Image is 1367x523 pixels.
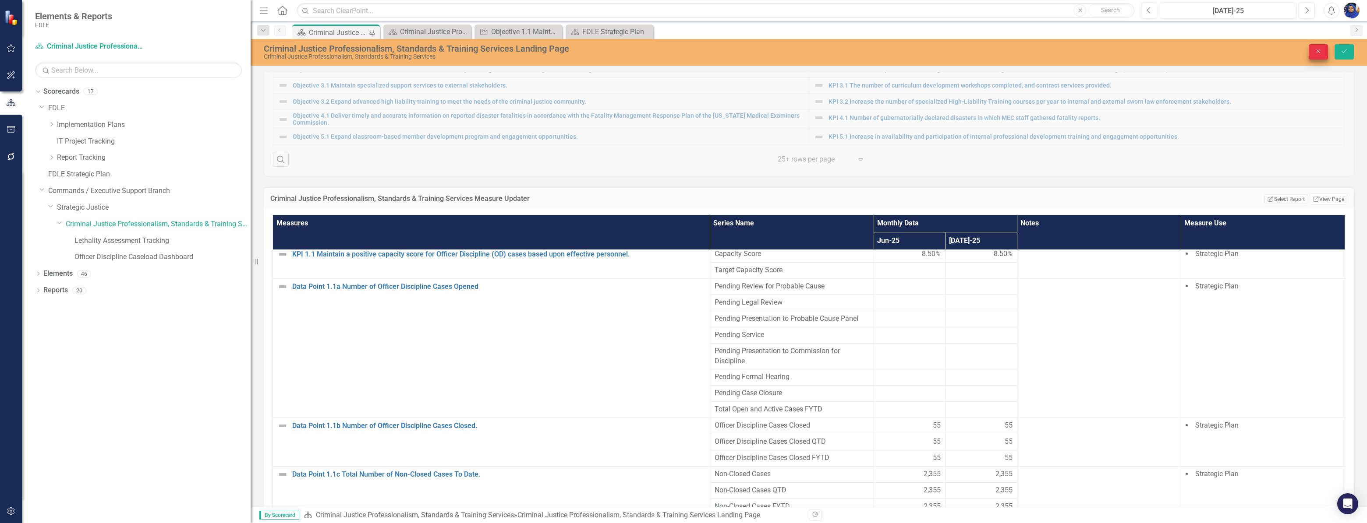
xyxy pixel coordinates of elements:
a: Implementation Plans [57,120,251,130]
td: Double-Click to Edit [710,311,874,327]
div: FDLE Strategic Plan [582,26,651,37]
div: 17 [84,88,98,95]
span: Pending Review for Probable Cause [715,281,869,291]
td: Double-Click to Edit Right Click for Context Menu [273,279,710,418]
td: Double-Click to Edit [874,295,945,311]
img: ClearPoint Strategy [4,10,20,25]
a: Commands / Executive Support Branch [48,186,251,196]
td: Double-Click to Edit Right Click for Context Menu [273,466,710,515]
td: Double-Click to Edit Right Click for Context Menu [273,246,710,279]
span: Officer Discipline Cases Closed FYTD [715,453,869,463]
td: Double-Click to Edit [710,466,874,482]
div: Criminal Justice Professionalism, Standards & Training Services Landing Page [264,44,884,53]
td: Double-Click to Edit [710,385,874,401]
span: 2,355 [995,485,1013,495]
td: Double-Click to Edit [1181,466,1345,515]
span: Target Capacity Score [715,265,869,275]
td: Double-Click to Edit [946,327,1017,344]
span: Non-Closed Cases QTD [715,485,869,495]
td: Double-Click to Edit [710,418,874,434]
a: Criminal Justice Professionalism, Standards & Training Services [66,219,251,229]
span: Search [1101,7,1120,14]
td: Double-Click to Edit [1017,246,1181,279]
span: 55 [1005,437,1013,447]
input: Search ClearPoint... [297,3,1134,18]
div: 46 [77,270,91,277]
span: Pending Presentation to Probable Cause Panel [715,314,869,324]
div: Criminal Justice Professionalism, Standards & Training Services Qualitative KPIs [400,26,469,37]
img: Somi Akter [1344,3,1360,18]
td: Double-Click to Edit [946,466,1017,482]
div: Objective 1.1 Maintain transparency and accountability in criminal justice through CJP's mission ... [491,26,560,37]
span: 8.50% [994,249,1013,259]
td: Double-Click to Edit [874,369,945,385]
button: Select Report [1264,194,1307,204]
span: Strategic Plan [1195,282,1239,290]
span: Strategic Plan [1195,249,1239,258]
td: Double-Click to Edit [1017,279,1181,418]
span: By Scorecard [259,511,299,519]
img: Not Defined [277,281,288,292]
td: Double-Click to Edit [1017,466,1181,515]
td: Double-Click to Edit [946,369,1017,385]
span: 2,355 [924,485,941,495]
td: Double-Click to Edit [874,279,945,295]
span: Elements & Reports [35,11,112,21]
td: Double-Click to Edit [874,327,945,344]
td: Double-Click to Edit [1017,418,1181,466]
span: Pending Presentation to Commission for Discipline [715,346,869,366]
a: Elements [43,269,73,279]
div: Criminal Justice Professionalism, Standards & Training Services Landing Page [517,511,760,519]
span: 55 [1005,453,1013,463]
a: View Page [1310,193,1347,205]
td: Double-Click to Edit [946,279,1017,295]
small: FDLE [35,21,112,28]
a: FDLE [48,103,251,113]
span: Pending Service [715,330,869,340]
div: Open Intercom Messenger [1337,493,1358,514]
td: Double-Click to Edit [710,327,874,344]
span: Officer Discipline Cases Closed [715,421,869,431]
span: Total Open and Active Cases FYTD [715,404,869,414]
div: » [304,510,802,520]
td: Double-Click to Edit [946,418,1017,434]
td: Double-Click to Edit [874,311,945,327]
td: Double-Click to Edit [1181,418,1345,466]
td: Double-Click to Edit [946,295,1017,311]
a: FDLE Strategic Plan [48,169,251,179]
td: Double-Click to Edit [946,344,1017,369]
a: Criminal Justice Professionalism, Standards & Training Services Qualitative KPIs [386,26,469,37]
h3: Criminal Justice Professionalism, Standards & Training Services Measure Updater [270,195,1087,203]
a: FDLE Strategic Plan [568,26,651,37]
a: Scorecards [43,87,79,97]
td: Double-Click to Edit [710,246,874,263]
a: IT Project Tracking [57,137,251,147]
input: Search Below... [35,63,242,78]
span: Strategic Plan [1195,470,1239,478]
td: Double-Click to Edit [946,385,1017,401]
td: Double-Click to Edit [710,344,874,369]
td: Double-Click to Edit [874,246,945,263]
td: Double-Click to Edit [710,279,874,295]
span: Officer Discipline Cases Closed QTD [715,437,869,447]
div: Criminal Justice Professionalism, Standards & Training Services Landing Page [309,27,367,38]
a: Reports [43,285,68,295]
span: 2,355 [995,502,1013,512]
span: Strategic Plan [1195,421,1239,429]
td: Double-Click to Edit Right Click for Context Menu [273,418,710,466]
span: 2,355 [995,469,1013,479]
td: Double-Click to Edit [946,246,1017,263]
a: Data Point 1.1c Total Number of Non-Closed Cases To Date. [292,470,705,478]
img: Not Defined [277,469,288,480]
button: Search [1088,4,1132,17]
a: Officer Discipline Caseload Dashboard [74,252,251,262]
a: Strategic Justice [57,203,251,213]
span: Pending Case Closure [715,388,869,398]
span: 55 [1005,421,1013,431]
td: Double-Click to Edit [1181,279,1345,418]
td: Double-Click to Edit [874,344,945,369]
span: 55 [933,437,941,447]
td: Double-Click to Edit [874,466,945,482]
img: Not Defined [277,249,288,260]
